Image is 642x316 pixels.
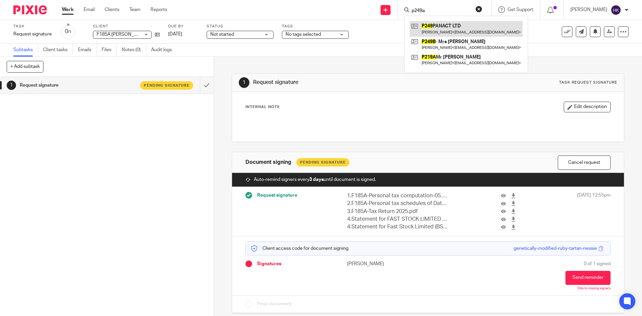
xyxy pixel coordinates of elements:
div: Task request signature [559,80,617,85]
p: 2.F185A-Personal tax schedules of Data-05.04.2025.pdf [347,200,448,207]
span: F185A [PERSON_NAME] [97,32,148,37]
span: Pending signature [144,83,190,88]
p: Internal Note [245,104,280,110]
p: Client access code for document signing [251,245,348,252]
a: Team [129,6,140,13]
a: Reports [150,6,167,13]
img: Pixie [13,5,47,14]
div: 1 [239,77,249,88]
p: 3.F185A-Tax Return 2025.pdf [347,208,448,215]
label: Task [13,24,52,29]
div: Pending Signature [296,158,349,167]
button: Cancel request [558,155,611,170]
a: Subtasks [13,43,38,57]
a: Work [62,6,74,13]
div: genetically-modified-ruby-tartan-nessie [514,245,597,252]
p: 4.Statement for Fast Stock Limited (BSL).pdf [347,223,448,231]
p: [PERSON_NAME] [570,6,607,13]
p: Only to missing signers [577,287,611,291]
button: + Add subtask [7,61,43,72]
a: Email [84,6,95,13]
span: [DATE] 12:55pm [577,192,611,231]
a: Files [102,43,117,57]
label: Client [93,24,160,29]
span: Request signature [257,192,297,199]
span: [DATE] [168,32,182,36]
p: 1.F185A-Personal tax computation-05.04.2025.pdf [347,192,448,200]
button: Edit description [564,102,611,112]
span: Not started [210,32,234,37]
div: 0 [65,28,72,35]
h1: Request signature [20,80,135,90]
label: Tags [282,24,349,29]
strong: 3 days [309,177,324,182]
small: /1 [68,30,72,34]
span: No tags selected [286,32,321,37]
div: 1 [7,81,16,90]
a: Audit logs [151,43,177,57]
label: Due by [168,24,198,29]
label: Status [207,24,274,29]
a: Notes (0) [122,43,146,57]
a: Emails [78,43,97,57]
span: Get Support [508,7,533,12]
span: Final document [257,301,291,307]
img: svg%3E [611,5,621,15]
span: 0 of 1 signed [584,260,611,267]
button: Send reminder [565,271,611,285]
p: [PERSON_NAME] [347,260,428,267]
h1: Document signing [245,159,291,166]
input: Search [411,8,471,14]
p: 4.Statement for FAST STOCK LIMITED (BML).pdf [347,215,448,223]
span: Signatures [257,260,281,267]
a: Clients [105,6,119,13]
a: Client tasks [43,43,73,57]
button: Clear [475,6,482,12]
h1: Request signature [253,79,442,86]
span: Auto-remind signers every until document is signed. [254,176,376,183]
div: Request signature [13,31,52,37]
